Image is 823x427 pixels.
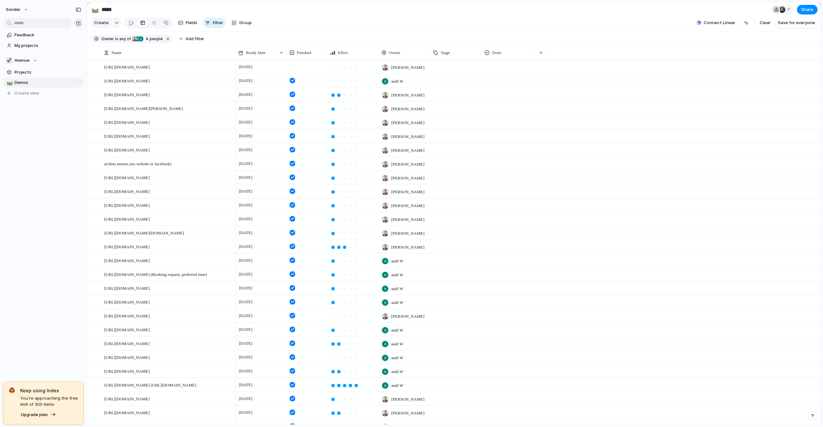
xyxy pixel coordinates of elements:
span: [DATE] [237,104,254,112]
span: [DATE] [237,270,254,278]
span: sonder [6,6,21,13]
span: Demos [14,79,81,86]
span: [PERSON_NAME] [391,230,424,237]
span: [PERSON_NAME] [391,133,424,140]
span: [PERSON_NAME] [391,410,424,416]
span: [DATE] [237,229,254,237]
span: Projects [14,69,81,76]
span: [URL][DOMAIN_NAME] [104,201,150,209]
span: [DATE] [237,312,254,320]
span: Connect Linear [704,20,735,26]
span: Ready Date [246,50,266,56]
span: [DATE] [237,326,254,333]
span: audi W [391,382,403,389]
span: [URL][DOMAIN_NAME] [104,146,150,153]
span: My projects [14,42,81,49]
span: 4 [144,36,149,41]
span: [DATE] [237,340,254,347]
span: [PERSON_NAME] [391,175,424,181]
span: Save for everyone [778,20,815,26]
span: [PERSON_NAME] [391,313,424,320]
span: [URL][DOMAIN_NAME] [104,174,150,181]
span: Stage [441,50,450,56]
button: Group [228,18,255,28]
span: [URL][DOMAIN_NAME] [104,367,150,375]
button: Add filter [176,34,208,43]
button: Connect Linear [694,18,738,28]
span: [URL][DOMAIN_NAME] [104,298,150,305]
span: [DATE] [237,298,254,306]
span: [DATE] [237,353,254,361]
span: [DATE] [237,284,254,292]
span: audi W [391,286,403,292]
span: [URL][DOMAIN_NAME] [104,63,150,70]
button: Clear [757,18,773,28]
span: [DATE] [237,187,254,195]
button: Share [797,5,818,14]
span: [DATE] [237,201,254,209]
span: [URL][DOMAIN_NAME] [104,257,150,264]
span: [PERSON_NAME] [391,147,424,154]
span: [URL][DOMAIN_NAME] [104,132,150,140]
span: [PERSON_NAME] [391,216,424,223]
a: 🛤️Demos [3,78,84,87]
span: [DATE] [237,257,254,264]
span: [DATE] [237,381,254,389]
span: [PERSON_NAME] [391,189,424,195]
span: [URL][DOMAIN_NAME] [104,395,150,402]
span: [PERSON_NAME] [391,120,424,126]
span: [DATE] [237,174,254,181]
span: [DATE] [237,215,254,223]
span: [DATE] [237,77,254,85]
span: Name [112,50,122,56]
span: [DATE] [237,146,254,154]
span: [DATE] [237,132,254,140]
span: Add filter [185,36,204,42]
span: audi W [391,355,403,361]
button: 🚀Avenue [3,56,84,65]
span: Finished [297,50,311,56]
span: any of [118,36,131,42]
span: archies motors (no website or facebook) [104,160,171,167]
span: audi W [391,78,403,85]
span: audi W [391,368,403,375]
span: audi W [391,258,403,264]
span: [URL][DOMAIN_NAME] [104,91,150,98]
span: is [115,36,118,42]
span: [URL][DOMAIN_NAME] [104,118,150,126]
span: [PERSON_NAME] [391,203,424,209]
span: [URL][DOMAIN_NAME] [URL][DOMAIN_NAME] [104,381,196,388]
span: [DATE] [237,367,254,375]
span: Upgrade plan [21,412,48,418]
span: You're approaching the free limit of 300 items [20,395,78,408]
span: audi W [391,341,403,347]
span: [PERSON_NAME] [391,106,424,112]
span: [PERSON_NAME] [391,161,424,168]
span: audi W [391,272,403,278]
button: 4 people [131,35,164,42]
span: [PERSON_NAME] [391,244,424,250]
button: Fields [176,18,200,28]
span: [DATE] [237,395,254,403]
span: [URL][DOMAIN_NAME] [104,187,150,195]
span: Clear [760,20,771,26]
a: Projects [3,68,84,77]
span: Avenue [14,57,30,64]
button: 🛤️ [90,5,100,15]
span: Filter [213,20,223,26]
span: Keep using Index [20,387,78,394]
span: [URL][DOMAIN_NAME] [104,284,150,292]
div: 🛤️ [7,79,11,86]
span: Owner [101,36,114,42]
span: [DATE] [237,118,254,126]
button: 🛤️ [6,79,12,86]
span: Effort [338,50,348,56]
span: [URL][DOMAIN_NAME][DOMAIN_NAME] [104,229,184,236]
span: Create [94,20,109,26]
span: [PERSON_NAME] [391,396,424,403]
span: [PERSON_NAME] [391,64,424,71]
span: [DATE] [237,63,254,71]
span: [URL][DOMAIN_NAME] [104,312,150,319]
span: 7 [787,6,792,13]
